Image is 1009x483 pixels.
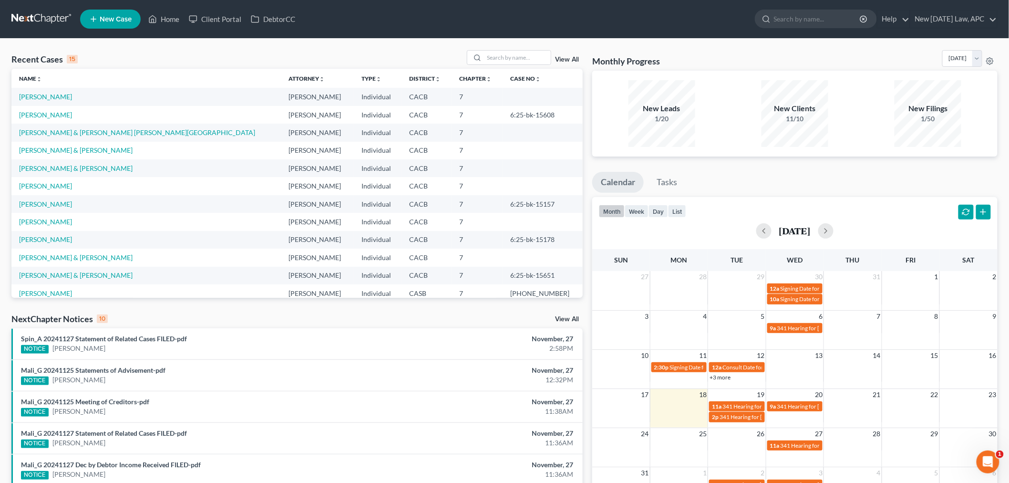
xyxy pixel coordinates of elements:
[452,195,503,213] td: 7
[777,325,863,332] span: 341 Hearing for [PERSON_NAME]
[770,295,780,303] span: 10a
[756,389,766,400] span: 19
[281,88,354,105] td: [PERSON_NAME]
[992,271,998,283] span: 2
[19,75,42,82] a: Nameunfold_more
[435,76,441,82] i: unfold_more
[996,451,1004,458] span: 1
[654,364,669,371] span: 2:30p
[144,10,184,28] a: Home
[354,159,402,177] td: Individual
[21,335,187,343] a: Spin_A 20241127 Statement of Related Cases FILED-pdf
[872,389,882,400] span: 21
[19,289,72,297] a: [PERSON_NAME]
[648,172,686,193] a: Tasks
[288,75,325,82] a: Attorneyunfold_more
[781,295,866,303] span: Signing Date for [PERSON_NAME]
[52,375,105,385] a: [PERSON_NAME]
[930,350,939,361] span: 15
[354,213,402,231] td: Individual
[930,389,939,400] span: 22
[281,231,354,249] td: [PERSON_NAME]
[872,428,882,440] span: 28
[555,316,579,323] a: View All
[644,311,650,322] span: 3
[906,256,916,264] span: Fri
[503,231,583,249] td: 6:25-bk-15178
[395,438,573,448] div: 11:36AM
[698,271,708,283] span: 28
[246,10,300,28] a: DebtorCC
[770,285,780,292] span: 12a
[402,284,452,302] td: CASB
[712,364,721,371] span: 12a
[11,313,108,325] div: NextChapter Notices
[100,16,132,23] span: New Case
[762,103,828,114] div: New Clients
[599,205,625,218] button: month
[779,226,811,236] h2: [DATE]
[21,377,49,385] div: NOTICE
[19,235,72,243] a: [PERSON_NAME]
[395,429,573,438] div: November, 27
[452,142,503,159] td: 7
[640,467,650,479] span: 31
[671,256,688,264] span: Mon
[52,438,105,448] a: [PERSON_NAME]
[625,205,649,218] button: week
[452,159,503,177] td: 7
[649,205,668,218] button: day
[452,249,503,266] td: 7
[395,397,573,407] div: November, 27
[19,182,72,190] a: [PERSON_NAME]
[19,128,255,136] a: [PERSON_NAME] & [PERSON_NAME] [PERSON_NAME][GEOGRAPHIC_DATA]
[402,195,452,213] td: CACB
[756,350,766,361] span: 12
[395,407,573,416] div: 11:38AM
[281,142,354,159] td: [PERSON_NAME]
[977,451,999,473] iframe: Intercom live chat
[712,403,721,410] span: 11a
[21,408,49,417] div: NOTICE
[698,350,708,361] span: 11
[354,267,402,284] td: Individual
[67,55,78,63] div: 15
[402,249,452,266] td: CACB
[354,106,402,124] td: Individual
[11,53,78,65] div: Recent Cases
[770,403,776,410] span: 9a
[670,364,755,371] span: Signing Date for [PERSON_NAME]
[555,56,579,63] a: View All
[640,350,650,361] span: 10
[818,311,824,322] span: 6
[36,76,42,82] i: unfold_more
[354,195,402,213] td: Individual
[395,470,573,479] div: 11:36AM
[774,10,861,28] input: Search by name...
[640,389,650,400] span: 17
[781,442,866,449] span: 341 Hearing for [PERSON_NAME]
[21,461,201,469] a: Mali_G 20241127 Dec by Debtor Income Received FILED-pdf
[770,325,776,332] span: 9a
[702,311,708,322] span: 4
[760,467,766,479] span: 2
[988,389,998,400] span: 23
[281,249,354,266] td: [PERSON_NAME]
[628,114,695,124] div: 1/20
[934,311,939,322] span: 8
[872,350,882,361] span: 14
[770,442,780,449] span: 11a
[452,177,503,195] td: 7
[484,51,551,64] input: Search by name...
[895,103,961,114] div: New Filings
[756,271,766,283] span: 29
[668,205,686,218] button: list
[781,285,866,292] span: Signing Date for [PERSON_NAME]
[281,284,354,302] td: [PERSON_NAME]
[402,106,452,124] td: CACB
[52,470,105,479] a: [PERSON_NAME]
[281,267,354,284] td: [PERSON_NAME]
[21,345,49,354] div: NOTICE
[402,231,452,249] td: CACB
[877,10,909,28] a: Help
